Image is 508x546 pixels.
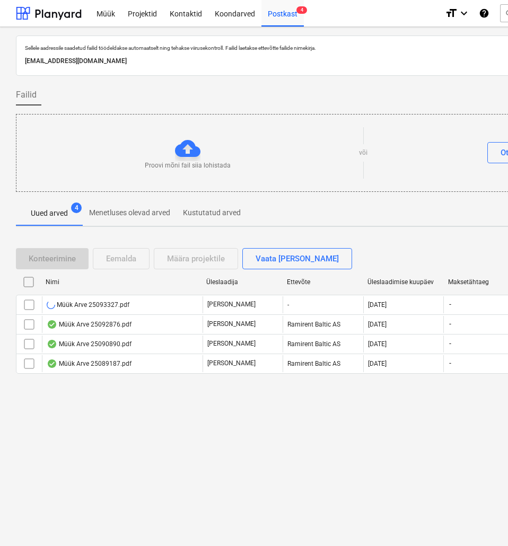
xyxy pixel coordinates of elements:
[206,278,278,286] div: Üleslaadija
[47,340,57,348] div: Andmed failist loetud
[207,300,256,309] p: [PERSON_NAME]
[448,300,452,309] span: -
[283,296,363,313] div: -
[183,207,241,218] p: Kustutatud arved
[46,278,198,286] div: Nimi
[448,359,452,368] span: -
[455,495,508,546] iframe: Chat Widget
[242,248,352,269] button: Vaata [PERSON_NAME]
[47,340,132,348] div: Müük Arve 25090890.pdf
[71,202,82,213] span: 4
[47,301,55,309] div: Andmete lugemine failist pooleli
[47,359,57,368] div: Andmed failist loetud
[367,278,440,286] div: Üleslaadimise kuupäev
[31,208,68,219] p: Uued arved
[145,161,231,170] p: Proovi mõni fail siia lohistada
[47,301,129,309] div: Müük Arve 25093327.pdf
[89,207,170,218] p: Menetluses olevad arved
[296,6,307,14] span: 4
[458,7,470,20] i: keyboard_arrow_down
[359,148,367,157] p: või
[207,320,256,329] p: [PERSON_NAME]
[283,336,363,353] div: Ramirent Baltic AS
[207,359,256,368] p: [PERSON_NAME]
[207,339,256,348] p: [PERSON_NAME]
[287,278,359,286] div: Ettevõte
[368,321,387,328] div: [DATE]
[368,301,387,309] div: [DATE]
[256,252,339,266] div: Vaata [PERSON_NAME]
[448,320,452,329] span: -
[283,355,363,372] div: Ramirent Baltic AS
[47,320,132,329] div: Müük Arve 25092876.pdf
[368,340,387,348] div: [DATE]
[283,316,363,333] div: Ramirent Baltic AS
[448,339,452,348] span: -
[479,7,489,20] i: Abikeskus
[368,360,387,367] div: [DATE]
[16,89,37,101] span: Failid
[47,359,132,368] div: Müük Arve 25089187.pdf
[47,320,57,329] div: Andmed failist loetud
[445,7,458,20] i: format_size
